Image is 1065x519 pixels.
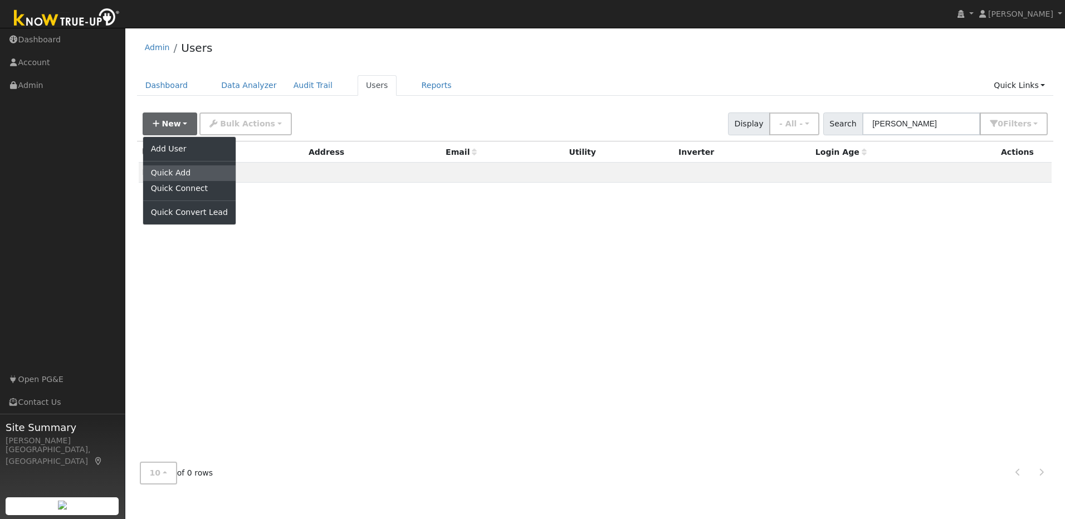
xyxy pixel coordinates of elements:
a: Add User [143,141,236,156]
div: [PERSON_NAME] [6,435,119,447]
span: Days since last login [815,148,867,156]
a: Dashboard [137,75,197,96]
span: Email [446,148,477,156]
div: Utility [569,146,671,158]
span: Site Summary [6,420,119,435]
a: Reports [413,75,460,96]
span: Display [728,112,770,135]
a: Quick Connect [143,181,236,197]
a: Audit Trail [285,75,341,96]
div: Inverter [678,146,808,158]
a: Quick Convert Lead [143,205,236,221]
span: Search [823,112,863,135]
span: [PERSON_NAME] [988,9,1053,18]
td: None [139,163,1052,183]
a: Data Analyzer [213,75,285,96]
span: Bulk Actions [220,119,275,128]
a: Users [358,75,397,96]
span: s [1027,119,1031,128]
span: New [162,119,180,128]
button: 10 [140,462,177,484]
a: Quick Add [143,165,236,181]
button: 0Filters [980,112,1048,135]
button: New [143,112,198,135]
div: [GEOGRAPHIC_DATA], [GEOGRAPHIC_DATA] [6,444,119,467]
span: Filter [1003,119,1032,128]
img: retrieve [58,501,67,510]
span: of 0 rows [140,462,213,484]
a: Quick Links [985,75,1053,96]
div: Actions [1001,146,1048,158]
span: 10 [150,468,161,477]
input: Search [862,112,980,135]
a: Map [94,457,104,466]
a: Users [181,41,212,55]
a: Admin [145,43,170,52]
button: Bulk Actions [199,112,291,135]
div: Address [309,146,438,158]
img: Know True-Up [8,6,125,31]
button: - All - [769,112,819,135]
